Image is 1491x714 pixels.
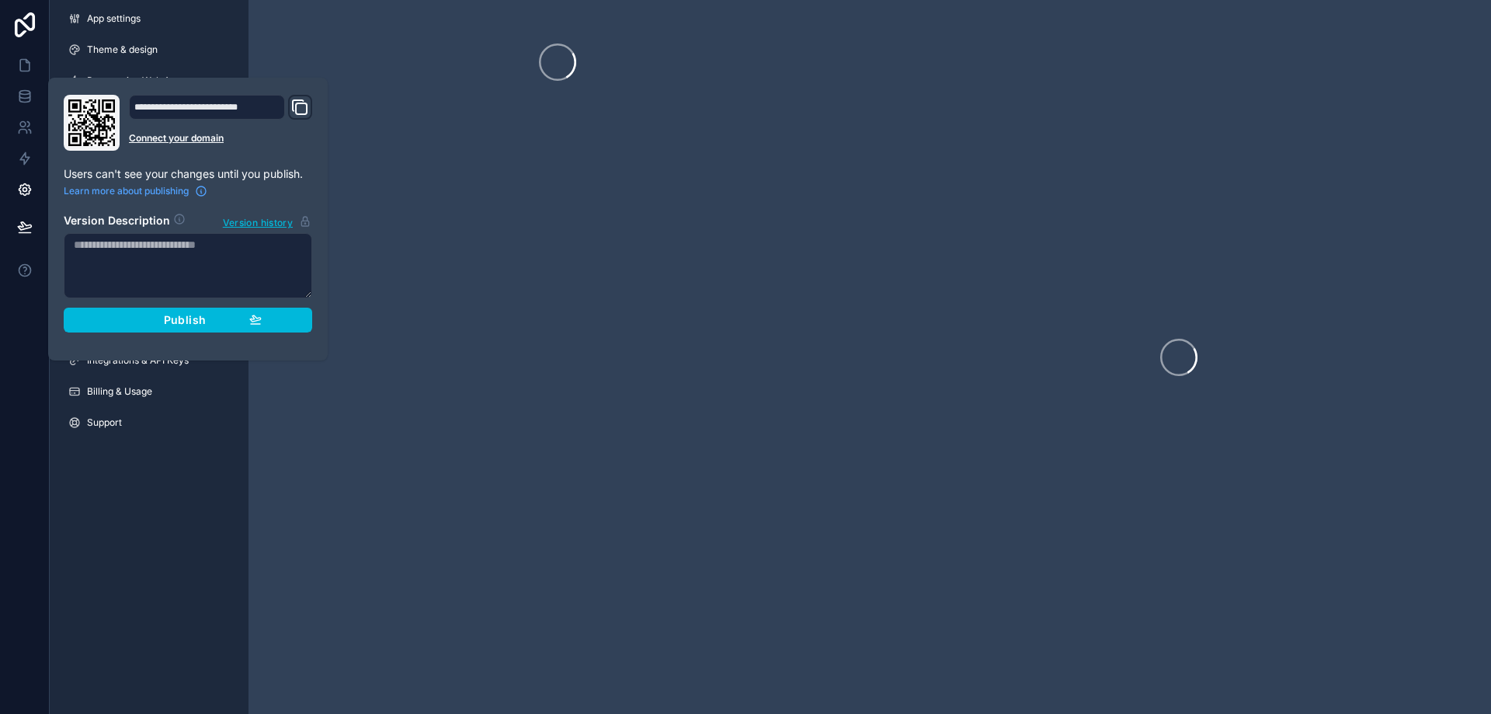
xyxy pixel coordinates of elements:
a: Progressive Web App [56,68,242,93]
span: Publish [164,313,206,327]
span: Integrations & API Keys [87,354,189,367]
span: Support [87,416,122,429]
span: Theme & design [87,44,158,56]
div: Domain and Custom Link [129,95,312,151]
span: Version history [223,214,293,229]
span: Learn more about publishing [64,185,189,197]
span: Billing & Usage [87,385,152,398]
a: Connect your domain [129,132,312,145]
a: Learn more about publishing [64,185,207,197]
p: Users can't see your changes until you publish. [64,166,312,182]
span: App settings [87,12,141,25]
span: Progressive Web App [87,75,181,87]
a: Billing & Usage [56,379,242,404]
button: Version history [222,213,312,230]
a: App settings [56,6,242,31]
a: Theme & design [56,37,242,62]
h2: Version Description [64,213,170,230]
button: Publish [64,308,312,333]
a: Integrations & API Keys [56,348,242,373]
a: Support [56,410,242,435]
